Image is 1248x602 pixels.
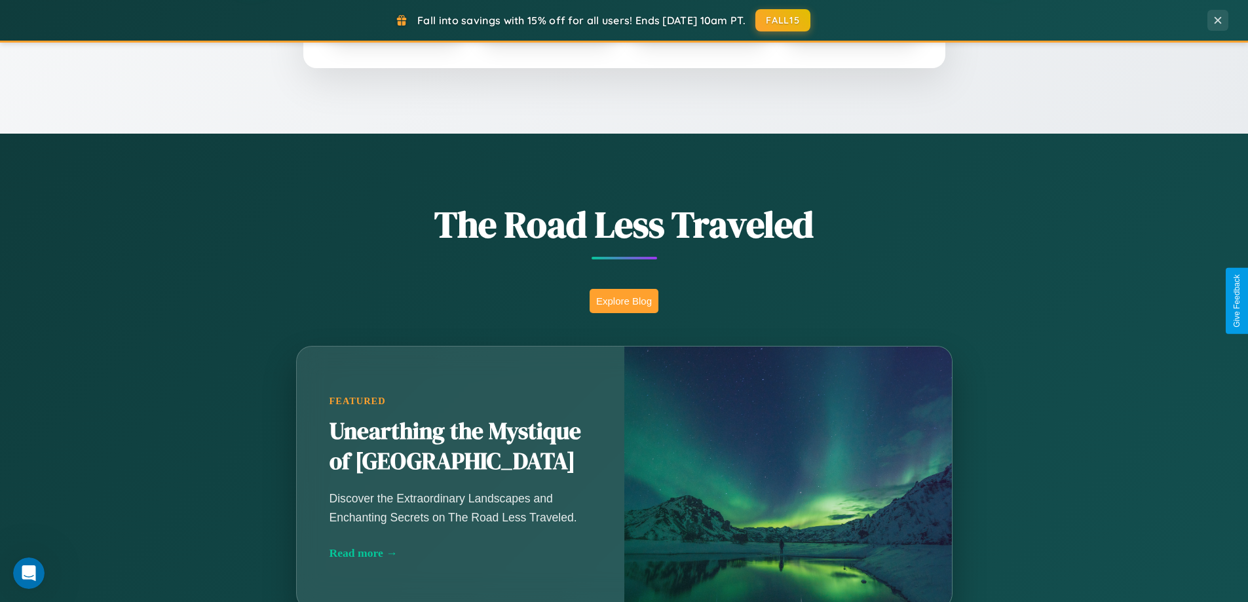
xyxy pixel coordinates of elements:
div: Read more → [330,546,592,560]
div: Give Feedback [1232,274,1241,328]
h1: The Road Less Traveled [231,199,1017,250]
h2: Unearthing the Mystique of [GEOGRAPHIC_DATA] [330,417,592,477]
span: Fall into savings with 15% off for all users! Ends [DATE] 10am PT. [417,14,746,27]
button: Explore Blog [590,289,658,313]
p: Discover the Extraordinary Landscapes and Enchanting Secrets on The Road Less Traveled. [330,489,592,526]
div: Featured [330,396,592,407]
iframe: Intercom live chat [13,557,45,589]
button: FALL15 [755,9,810,31]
